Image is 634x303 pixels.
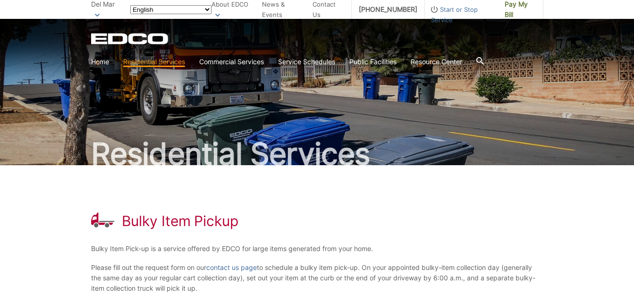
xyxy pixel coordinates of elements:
select: Select a language [130,5,211,14]
p: Bulky Item Pick-up is a service offered by EDCO for large items generated from your home. [91,244,543,254]
a: Home [91,57,109,67]
a: Commercial Services [199,57,264,67]
h1: Bulky Item Pickup [122,212,238,229]
a: Service Schedules [278,57,335,67]
h2: Residential Services [91,139,543,169]
a: Residential Services [123,57,185,67]
a: Resource Center [411,57,462,67]
a: EDCD logo. Return to the homepage. [91,33,169,44]
a: contact us page [206,262,257,273]
p: Please fill out the request form on our to schedule a bulky item pick-up. On your appointed bulky... [91,262,543,294]
a: Public Facilities [349,57,397,67]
